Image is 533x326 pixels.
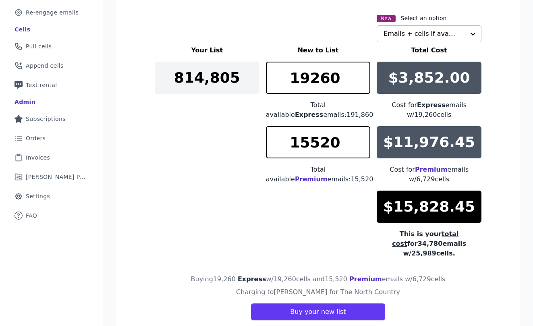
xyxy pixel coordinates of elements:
[155,46,259,55] h3: Your List
[26,192,50,200] span: Settings
[417,101,446,109] span: Express
[236,287,400,297] h4: Charging to [PERSON_NAME] for The North Country
[415,166,448,173] span: Premium
[26,8,79,17] span: Re-engage emails
[26,212,37,220] span: FAQ
[15,98,35,106] div: Admin
[191,274,446,284] h4: Buying 19,260 w/ 19,260 cells and 15,520 emails w/ 6,729 cells
[26,81,57,89] span: Text rental
[6,187,96,205] a: Settings
[377,229,481,258] div: This is your for 34,780 emails w/ 25,989 cells.
[266,165,371,184] div: Total available emails: 15,520
[6,129,96,147] a: Orders
[383,199,475,215] p: $15,828.45
[26,62,64,70] span: Append cells
[26,173,87,181] span: [PERSON_NAME] Performance
[377,46,481,55] h3: Total Cost
[26,42,52,50] span: Pull cells
[26,134,46,142] span: Orders
[383,134,475,150] p: $11,976.45
[6,110,96,128] a: Subscriptions
[401,14,447,22] label: Select an option
[295,111,324,118] span: Express
[377,15,395,22] span: New
[266,46,371,55] h3: New to List
[377,165,481,184] div: Cost for emails w/ 6,729 cells
[266,100,371,120] div: Total available emails: 191,860
[388,70,470,86] p: $3,852.00
[26,154,50,162] span: Invoices
[6,57,96,75] a: Append cells
[251,303,385,320] button: Buy your new list
[26,115,66,123] span: Subscriptions
[377,100,481,120] div: Cost for emails w/ 19,260 cells
[6,149,96,166] a: Invoices
[6,37,96,55] a: Pull cells
[295,175,328,183] span: Premium
[238,275,266,283] span: Express
[6,76,96,94] a: Text rental
[6,207,96,224] a: FAQ
[349,275,382,283] span: Premium
[15,25,30,33] div: Cells
[6,168,96,186] a: [PERSON_NAME] Performance
[6,4,96,21] a: Re-engage emails
[174,70,240,86] p: 814,805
